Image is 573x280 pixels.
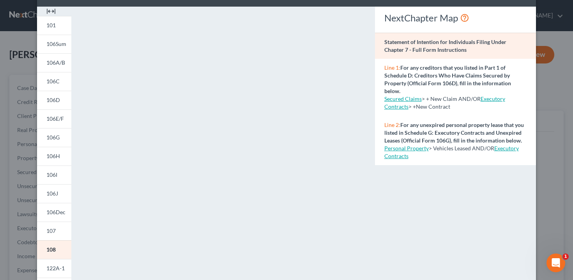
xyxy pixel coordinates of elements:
[384,12,527,24] div: NextChapter Map
[37,203,71,222] a: 106Dec
[37,222,71,240] a: 107
[384,145,494,151] span: > Vehicles Leased AND/OR
[384,145,429,151] a: Personal Property
[37,240,71,259] a: 108
[37,259,71,278] a: 122A-1
[546,254,565,272] iframe: Intercom live chat
[46,265,65,271] span: 122A-1
[384,64,511,94] strong: For any creditors that you listed in Part 1 of Schedule D: Creditors Who Have Claims Secured by P...
[46,115,64,122] span: 106E/F
[384,95,481,102] span: > + New Claim AND/OR
[46,246,56,253] span: 108
[37,109,71,128] a: 106E/F
[37,91,71,109] a: 106D
[46,7,56,16] img: expand-e0f6d898513216a626fdd78e52531dac95497ffd26381d4c15ee2fc46db09dca.svg
[46,190,58,197] span: 106J
[384,39,506,53] strong: Statement of Intention for Individuals Filing Under Chapter 7 - Full Form Instructions
[37,184,71,203] a: 106J
[384,122,524,144] strong: For any unexpired personal property lease that you listed in Schedule G: Executory Contracts and ...
[384,95,505,110] a: Executory Contracts
[384,64,400,71] span: Line 1:
[46,59,65,66] span: 106A/B
[46,97,60,103] span: 106D
[46,22,56,28] span: 101
[37,53,71,72] a: 106A/B
[46,227,56,234] span: 107
[384,122,400,128] span: Line 2:
[384,95,505,110] span: > +New Contract
[37,72,71,91] a: 106C
[37,166,71,184] a: 106I
[37,35,71,53] a: 106Sum
[46,153,60,159] span: 106H
[46,171,57,178] span: 106I
[46,134,60,141] span: 106G
[46,209,65,215] span: 106Dec
[37,16,71,35] a: 101
[37,128,71,147] a: 106G
[384,145,519,159] a: Executory Contracts
[46,41,66,47] span: 106Sum
[37,147,71,166] a: 106H
[46,78,60,85] span: 106C
[562,254,569,260] span: 1
[384,95,422,102] a: Secured Claims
